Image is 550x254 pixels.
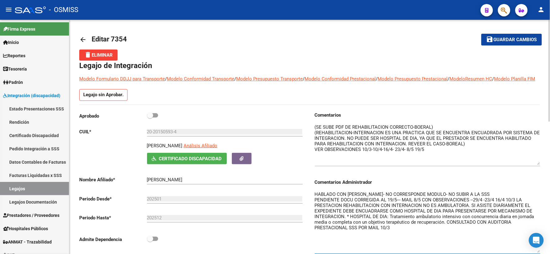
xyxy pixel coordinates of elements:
[159,156,222,161] span: Certificado Discapacidad
[79,36,87,43] mat-icon: arrow_back
[236,76,303,82] a: Modelo Presupuesto Transporte
[486,36,494,43] mat-icon: save
[79,176,147,183] p: Nombre Afiliado
[3,239,52,245] span: ANMAT - Trazabilidad
[3,79,23,86] span: Padrón
[529,233,544,248] div: Open Intercom Messenger
[92,35,127,43] span: Editar 7354
[305,76,376,82] a: Modelo Conformidad Prestacional
[315,112,540,118] h3: Comentarios
[79,236,147,243] p: Admite Dependencia
[494,37,537,43] span: Guardar cambios
[49,3,78,17] span: - OSMISS
[3,212,59,219] span: Prestadores / Proveedores
[5,6,12,13] mat-icon: menu
[3,66,27,72] span: Tesorería
[79,61,540,71] h1: Legajo de Integración
[378,76,448,82] a: Modelo Presupuesto Prestacional
[3,39,19,46] span: Inicio
[3,52,25,59] span: Reportes
[184,143,218,149] span: Análisis Afiliado
[494,76,535,82] a: Modelo Planilla FIM
[538,6,545,13] mat-icon: person
[167,76,234,82] a: Modelo Conformidad Transporte
[3,26,35,32] span: Firma Express
[79,76,165,82] a: Modelo Formulario DDJJ para Transporte
[79,50,118,61] button: Eliminar
[450,76,492,82] a: ModeloResumen HC
[79,89,128,101] p: Legajo sin Aprobar.
[84,51,92,58] mat-icon: delete
[84,52,113,58] span: Eliminar
[79,128,147,135] p: CUIL
[315,179,540,186] h3: Comentarios Administrador
[3,92,60,99] span: Integración (discapacidad)
[481,34,542,45] button: Guardar cambios
[79,196,147,202] p: Periodo Desde
[79,214,147,221] p: Periodo Hasta
[3,225,48,232] span: Hospitales Públicos
[79,113,147,119] p: Aprobado
[147,153,227,164] button: Certificado Discapacidad
[147,142,183,149] p: [PERSON_NAME]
